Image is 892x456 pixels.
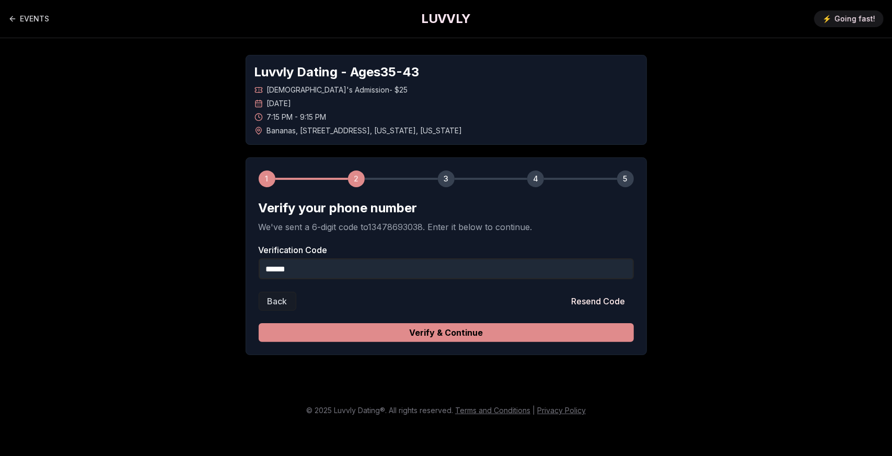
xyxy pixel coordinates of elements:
[421,10,470,27] a: LUVVLY
[8,8,49,29] a: Back to events
[267,85,408,95] span: [DEMOGRAPHIC_DATA]'s Admission - $25
[267,98,292,109] span: [DATE]
[532,406,535,415] span: |
[267,126,462,136] span: Bananas , [STREET_ADDRESS] , [US_STATE] , [US_STATE]
[527,170,544,187] div: 4
[259,170,275,187] div: 1
[438,170,455,187] div: 3
[259,221,634,233] p: We've sent a 6-digit code to 13478693038 . Enter it below to continue.
[617,170,634,187] div: 5
[348,170,365,187] div: 2
[259,323,634,342] button: Verify & Continue
[259,200,634,216] h2: Verify your phone number
[455,406,530,415] a: Terms and Conditions
[254,64,638,81] h1: Luvvly Dating - Ages 35 - 43
[537,406,586,415] a: Privacy Policy
[563,292,634,311] button: Resend Code
[267,112,327,122] span: 7:15 PM - 9:15 PM
[835,14,875,24] span: Going fast!
[823,14,831,24] span: ⚡️
[259,292,296,311] button: Back
[259,246,634,254] label: Verification Code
